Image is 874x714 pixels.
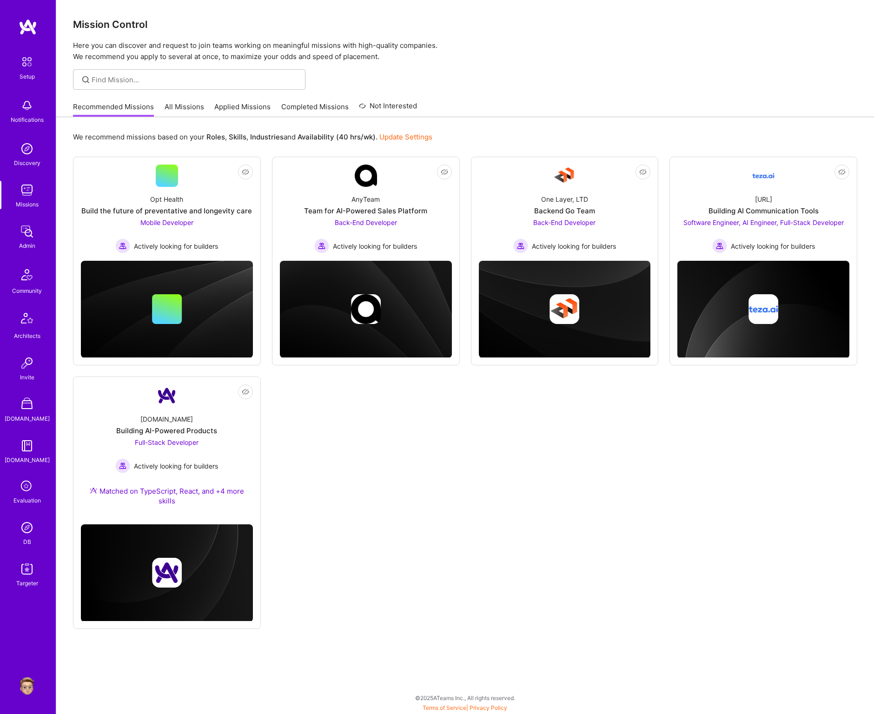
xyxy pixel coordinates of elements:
[748,294,778,324] img: Company logo
[423,704,507,711] span: |
[335,218,397,226] span: Back-End Developer
[115,458,130,473] img: Actively looking for builders
[16,309,38,331] img: Architects
[81,206,252,216] div: Build the future of preventative and longevity care
[533,218,596,226] span: Back-End Developer
[135,438,199,446] span: Full-Stack Developer
[19,241,35,251] div: Admin
[250,132,284,141] b: Industries
[532,241,616,251] span: Actively looking for builders
[281,102,349,117] a: Completed Missions
[683,218,844,226] span: Software Engineer, AI Engineer, Full-Stack Developer
[134,241,218,251] span: Actively looking for builders
[18,96,36,115] img: bell
[479,261,651,358] img: cover
[156,384,178,407] img: Company Logo
[214,102,271,117] a: Applied Missions
[116,426,217,436] div: Building AI-Powered Products
[90,487,97,494] img: Ateam Purple Icon
[298,132,376,141] b: Availability (40 hrs/wk)
[165,102,204,117] a: All Missions
[355,165,377,187] img: Company Logo
[20,372,34,382] div: Invite
[80,74,91,85] i: icon SearchGrey
[150,194,183,204] div: Opt Health
[206,132,225,141] b: Roles
[11,115,44,125] div: Notifications
[12,286,42,296] div: Community
[23,537,31,547] div: DB
[81,384,253,517] a: Company Logo[DOMAIN_NAME]Building AI-Powered ProductsFull-Stack Developer Actively looking for bu...
[73,132,432,142] p: We recommend missions based on your , , and .
[541,194,588,204] div: One Layer, LTD
[838,168,846,176] i: icon EyeClosed
[677,261,849,358] img: cover
[351,294,381,324] img: Company logo
[18,354,36,372] img: Invite
[731,241,815,251] span: Actively looking for builders
[639,168,647,176] i: icon EyeClosed
[441,168,448,176] i: icon EyeClosed
[16,264,38,286] img: Community
[81,524,253,622] img: cover
[18,560,36,578] img: Skill Targeter
[5,455,50,465] div: [DOMAIN_NAME]
[18,222,36,241] img: admin teamwork
[553,165,576,187] img: Company Logo
[15,677,39,695] a: User Avatar
[81,261,253,358] img: cover
[134,461,218,471] span: Actively looking for builders
[513,238,528,253] img: Actively looking for builders
[470,704,507,711] a: Privacy Policy
[304,206,427,216] div: Team for AI-Powered Sales Platform
[115,238,130,253] img: Actively looking for builders
[280,165,452,253] a: Company LogoAnyTeamTeam for AI-Powered Sales PlatformBack-End Developer Actively looking for buil...
[152,558,182,588] img: Company logo
[534,206,595,216] div: Backend Go Team
[17,52,37,72] img: setup
[18,395,36,414] img: A Store
[140,414,193,424] div: [DOMAIN_NAME]
[18,518,36,537] img: Admin Search
[14,158,40,168] div: Discovery
[73,19,857,30] h3: Mission Control
[5,414,50,423] div: [DOMAIN_NAME]
[280,261,452,358] img: cover
[242,388,249,396] i: icon EyeClosed
[351,194,380,204] div: AnyTeam
[20,72,35,81] div: Setup
[18,677,36,695] img: User Avatar
[81,486,253,506] div: Matched on TypeScript, React, and +4 more skills
[677,165,849,253] a: Company Logo[URL]Building AI Communication ToolsSoftware Engineer, AI Engineer, Full-Stack Develo...
[712,238,727,253] img: Actively looking for builders
[92,75,298,85] input: Find Mission...
[14,331,40,341] div: Architects
[752,165,775,187] img: Company Logo
[56,686,874,709] div: © 2025 ATeams Inc., All rights reserved.
[229,132,246,141] b: Skills
[73,102,154,117] a: Recommended Missions
[18,436,36,455] img: guide book
[81,165,253,253] a: Opt HealthBuild the future of preventative and longevity careMobile Developer Actively looking fo...
[550,294,579,324] img: Company logo
[755,194,772,204] div: [URL]
[423,704,466,711] a: Terms of Service
[140,218,193,226] span: Mobile Developer
[708,206,819,216] div: Building AI Communication Tools
[333,241,417,251] span: Actively looking for builders
[13,496,41,505] div: Evaluation
[73,40,857,62] p: Here you can discover and request to join teams working on meaningful missions with high-quality ...
[314,238,329,253] img: Actively looking for builders
[18,139,36,158] img: discovery
[379,132,432,141] a: Update Settings
[479,165,651,253] a: Company LogoOne Layer, LTDBackend Go TeamBack-End Developer Actively looking for buildersActively...
[16,578,38,588] div: Targeter
[359,100,417,117] a: Not Interested
[18,181,36,199] img: teamwork
[16,199,39,209] div: Missions
[19,19,37,35] img: logo
[18,478,36,496] i: icon SelectionTeam
[242,168,249,176] i: icon EyeClosed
